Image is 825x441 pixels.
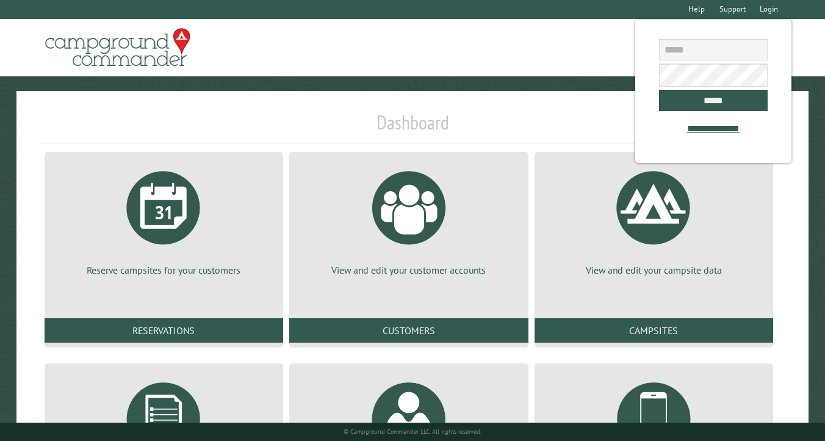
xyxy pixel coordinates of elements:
[304,162,514,277] a: View and edit your customer accounts
[344,428,481,436] small: © Campground Commander LLC. All rights reserved.
[549,263,759,277] p: View and edit your campsite data
[535,318,774,343] a: Campsites
[41,111,784,144] h1: Dashboard
[304,263,514,277] p: View and edit your customer accounts
[59,162,269,277] a: Reserve campsites for your customers
[45,318,284,343] a: Reservations
[59,263,269,277] p: Reserve campsites for your customers
[289,318,528,343] a: Customers
[549,162,759,277] a: View and edit your campsite data
[41,24,194,71] img: Campground Commander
